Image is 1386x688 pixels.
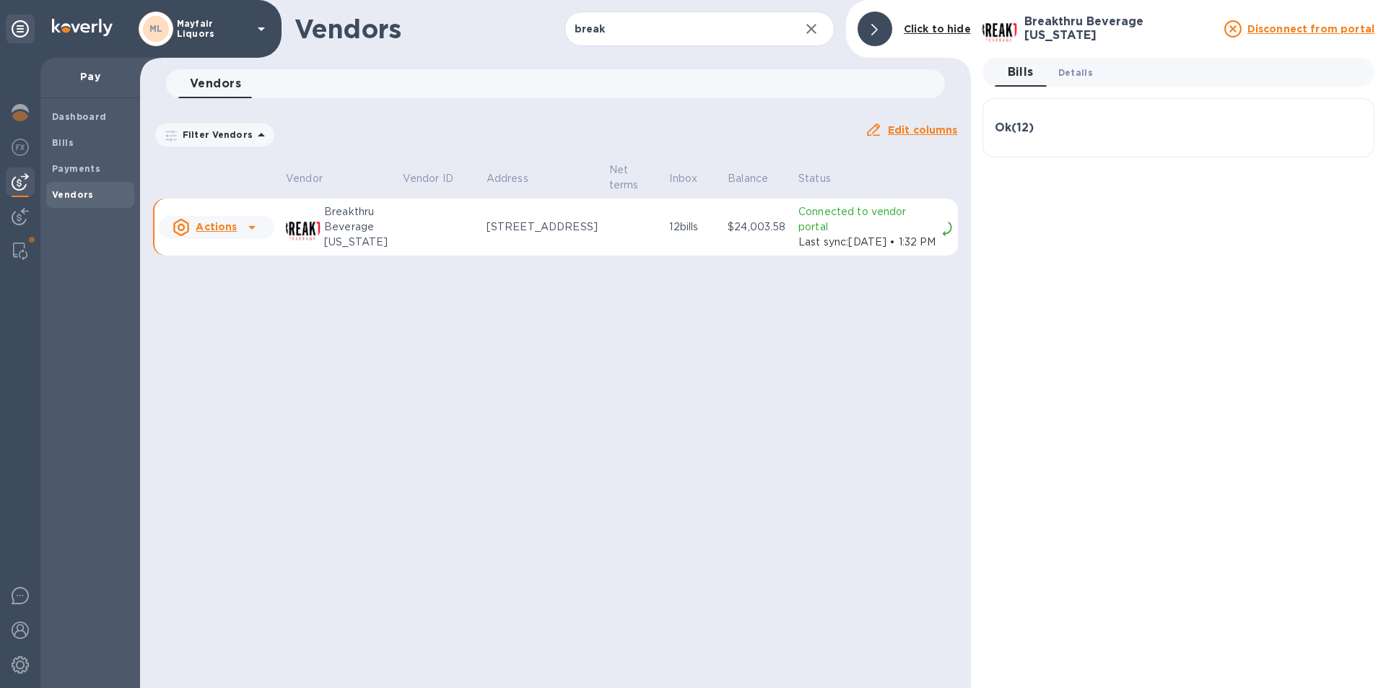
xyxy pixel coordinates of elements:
[609,162,640,193] p: Net terms
[669,171,716,186] span: Inbox
[728,219,787,235] p: $24,003.58
[888,124,958,136] u: Edit columns
[487,171,547,186] span: Address
[904,23,971,35] b: Click to hide
[324,204,391,250] p: Breakthru Beverage [US_STATE]
[149,23,163,34] b: ML
[1058,65,1093,80] span: Details
[798,204,936,235] p: Connected to vendor portal
[728,171,768,186] p: Balance
[995,110,1362,145] div: Ok(12)
[177,19,249,39] p: Mayfair Liquors
[403,171,472,186] span: Vendor ID
[798,171,831,186] p: Status
[798,235,936,250] p: Last sync: [DATE] • 1:32 PM
[177,129,253,141] p: Filter Vendors
[1008,62,1034,82] span: Bills
[669,171,697,186] p: Inbox
[728,171,787,186] span: Balance
[995,121,1034,135] h3: Ok ( 12 )
[669,219,716,235] p: 12 bills
[1247,23,1374,35] u: Disconnect from portal
[1024,15,1216,42] h3: Breakthru Beverage [US_STATE]
[52,111,107,122] b: Dashboard
[196,221,237,232] u: Actions
[403,171,453,186] p: Vendor ID
[52,163,100,174] b: Payments
[609,162,658,193] span: Net terms
[286,171,323,186] p: Vendor
[52,137,74,148] b: Bills
[12,139,29,156] img: Foreign exchange
[286,171,341,186] span: Vendor
[487,171,528,186] p: Address
[487,219,598,235] p: [STREET_ADDRESS]
[190,74,241,94] span: Vendors
[295,14,565,44] h1: Vendors
[6,14,35,43] div: Unpin categories
[52,189,94,200] b: Vendors
[52,19,113,36] img: Logo
[52,69,128,84] p: Pay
